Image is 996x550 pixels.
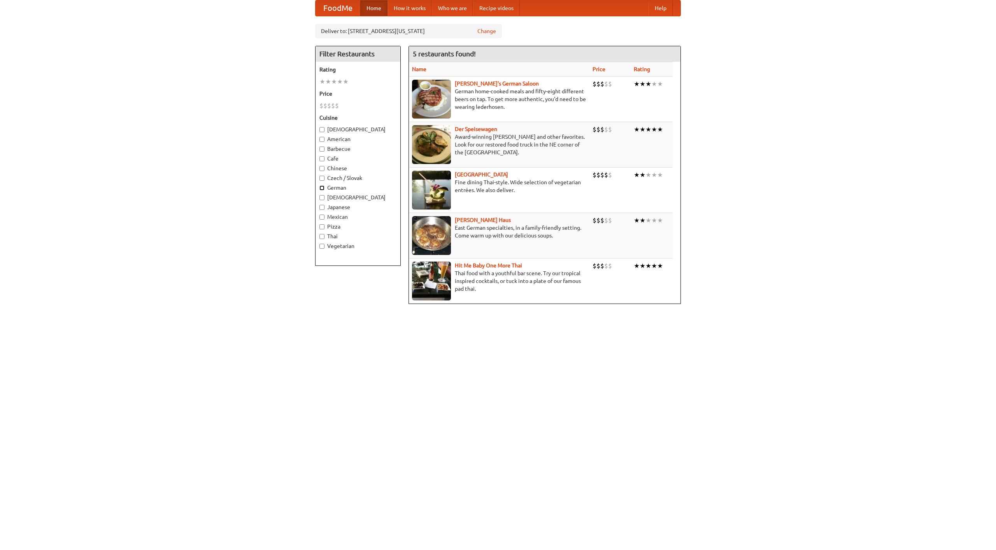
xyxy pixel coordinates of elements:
div: Deliver to: [STREET_ADDRESS][US_STATE] [315,24,502,38]
li: ★ [657,80,663,88]
input: [DEMOGRAPHIC_DATA] [319,127,324,132]
li: $ [604,216,608,225]
li: ★ [343,77,349,86]
h4: Filter Restaurants [316,46,400,62]
label: Barbecue [319,145,396,153]
p: Thai food with a youthful bar scene. Try our tropical inspired cocktails, or tuck into a plate of... [412,269,586,293]
b: [GEOGRAPHIC_DATA] [455,171,508,178]
a: Price [593,66,605,72]
a: [PERSON_NAME]'s German Saloon [455,80,539,87]
li: $ [327,101,331,110]
img: kohlhaus.jpg [412,216,451,255]
li: $ [604,262,608,270]
li: ★ [645,262,651,270]
li: $ [604,80,608,88]
a: Name [412,66,426,72]
li: $ [593,216,596,225]
li: $ [600,262,604,270]
li: $ [331,101,335,110]
li: $ [596,262,600,270]
li: ★ [645,216,651,225]
li: ★ [640,80,645,88]
li: ★ [657,171,663,179]
a: Home [360,0,388,16]
img: esthers.jpg [412,80,451,119]
label: Cafe [319,155,396,162]
li: $ [600,216,604,225]
input: [DEMOGRAPHIC_DATA] [319,195,324,200]
p: East German specialties, in a family-friendly setting. Come warm up with our delicious soups. [412,224,586,239]
li: $ [604,125,608,134]
li: $ [593,80,596,88]
label: [DEMOGRAPHIC_DATA] [319,194,396,201]
p: Award-winning [PERSON_NAME] and other favorites. Look for our restored food truck in the NE corne... [412,133,586,156]
li: $ [596,80,600,88]
li: $ [596,125,600,134]
h5: Price [319,90,396,98]
a: Help [649,0,673,16]
a: Der Speisewagen [455,126,497,132]
li: $ [600,80,604,88]
input: Cafe [319,156,324,161]
li: $ [608,125,612,134]
p: Fine dining Thai-style. Wide selection of vegetarian entrées. We also deliver. [412,178,586,194]
li: ★ [634,171,640,179]
label: German [319,184,396,192]
li: $ [323,101,327,110]
li: $ [604,171,608,179]
label: Mexican [319,213,396,221]
input: Czech / Slovak [319,176,324,181]
input: Thai [319,234,324,239]
li: ★ [319,77,325,86]
li: $ [593,171,596,179]
input: Japanese [319,205,324,210]
li: ★ [634,80,640,88]
a: Recipe videos [473,0,520,16]
b: Hit Me Baby One More Thai [455,262,522,269]
li: ★ [651,80,657,88]
li: ★ [337,77,343,86]
label: Chinese [319,164,396,172]
label: American [319,135,396,143]
li: $ [596,171,600,179]
input: American [319,137,324,142]
a: [PERSON_NAME] Haus [455,217,511,223]
label: Czech / Slovak [319,174,396,182]
li: ★ [645,171,651,179]
input: German [319,185,324,190]
li: ★ [645,125,651,134]
li: ★ [657,262,663,270]
li: $ [608,216,612,225]
a: Change [477,27,496,35]
li: $ [608,171,612,179]
li: ★ [325,77,331,86]
label: Vegetarian [319,242,396,250]
li: ★ [651,216,657,225]
h5: Rating [319,66,396,73]
li: $ [596,216,600,225]
li: $ [593,125,596,134]
label: [DEMOGRAPHIC_DATA] [319,126,396,133]
li: ★ [634,125,640,134]
li: $ [608,262,612,270]
li: ★ [640,125,645,134]
li: ★ [640,171,645,179]
a: How it works [388,0,432,16]
h5: Cuisine [319,114,396,122]
li: ★ [640,216,645,225]
li: $ [319,101,323,110]
a: Who we are [432,0,473,16]
li: $ [593,262,596,270]
p: German home-cooked meals and fifty-eight different beers on tap. To get more authentic, you'd nee... [412,87,586,111]
input: Barbecue [319,147,324,152]
li: ★ [651,171,657,179]
ng-pluralize: 5 restaurants found! [413,50,476,58]
li: $ [600,171,604,179]
a: Rating [634,66,650,72]
li: ★ [634,262,640,270]
li: ★ [651,125,657,134]
li: ★ [657,216,663,225]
